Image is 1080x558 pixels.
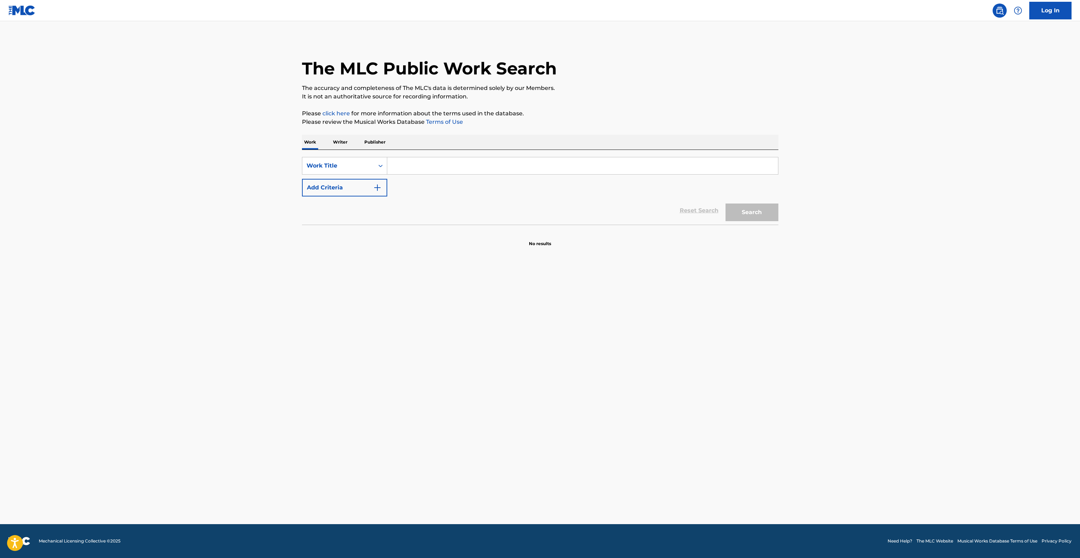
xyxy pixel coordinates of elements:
a: The MLC Website [917,538,953,544]
p: Please review the Musical Works Database [302,118,778,126]
div: Work Title [307,162,370,170]
p: It is not an authoritative source for recording information. [302,92,778,101]
iframe: Chat Widget [1045,524,1080,558]
img: 9d2ae6d4665cec9f34b9.svg [373,183,382,192]
a: Need Help? [888,538,912,544]
p: Please for more information about the terms used in the database. [302,109,778,118]
div: Help [1011,4,1025,18]
img: logo [8,537,30,545]
img: help [1014,6,1022,15]
img: search [995,6,1004,15]
a: Public Search [993,4,1007,18]
span: Mechanical Licensing Collective © 2025 [39,538,121,544]
p: Publisher [362,135,388,150]
p: The accuracy and completeness of The MLC's data is determined solely by our Members. [302,84,778,92]
a: Log In [1029,2,1072,19]
img: MLC Logo [8,5,36,16]
p: Work [302,135,318,150]
a: Terms of Use [425,119,463,125]
p: No results [529,232,551,247]
form: Search Form [302,157,778,225]
h1: The MLC Public Work Search [302,58,557,79]
button: Add Criteria [302,179,387,196]
a: Musical Works Database Terms of Use [957,538,1037,544]
a: click here [322,110,350,117]
a: Privacy Policy [1042,538,1072,544]
p: Writer [331,135,350,150]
